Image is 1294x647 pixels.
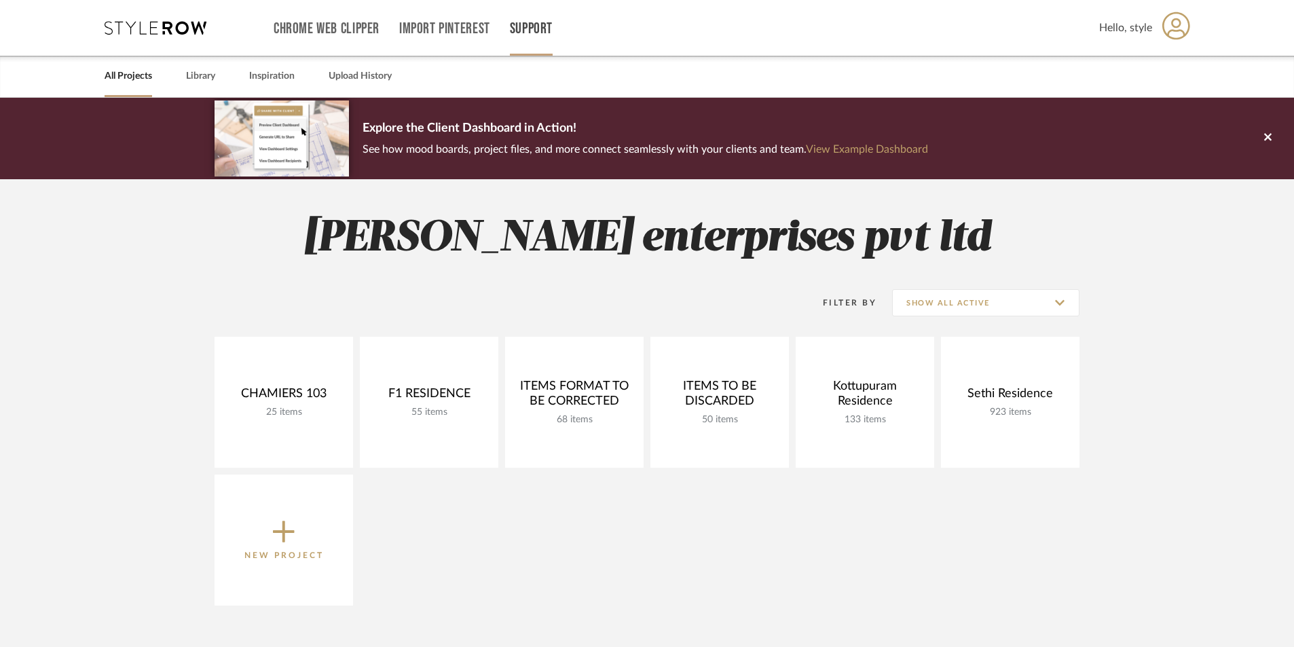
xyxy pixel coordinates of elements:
div: Filter By [805,296,876,310]
a: Support [510,23,553,35]
h2: [PERSON_NAME] enterprises pvt ltd [158,213,1136,264]
div: Kottupuram Residence [807,379,923,414]
div: 50 items [661,414,778,426]
img: d5d033c5-7b12-40c2-a960-1ecee1989c38.png [215,100,349,176]
button: New Project [215,475,353,606]
a: Inspiration [249,67,295,86]
div: 55 items [371,407,487,418]
p: See how mood boards, project files, and more connect seamlessly with your clients and team. [363,140,928,159]
div: ITEMS FORMAT TO BE CORRECTED [516,379,633,414]
a: Chrome Web Clipper [274,23,380,35]
div: Sethi Residence [952,386,1069,407]
div: 68 items [516,414,633,426]
a: Import Pinterest [399,23,490,35]
div: ITEMS TO BE DISCARDED [661,379,778,414]
div: 923 items [952,407,1069,418]
span: Hello, style [1099,20,1152,36]
a: View Example Dashboard [806,144,928,155]
div: F1 RESIDENCE [371,386,487,407]
p: New Project [244,549,324,562]
a: Upload History [329,67,392,86]
div: 133 items [807,414,923,426]
div: CHAMIERS 103 [225,386,342,407]
a: All Projects [105,67,152,86]
p: Explore the Client Dashboard in Action! [363,118,928,140]
a: Library [186,67,215,86]
div: 25 items [225,407,342,418]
